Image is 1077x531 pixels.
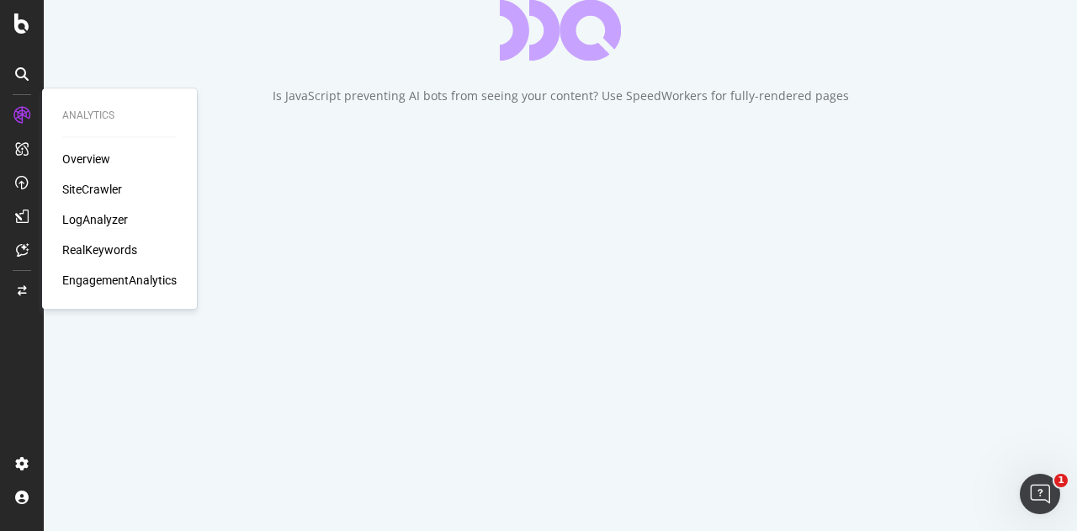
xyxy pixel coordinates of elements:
span: 1 [1054,474,1068,487]
div: Analytics [62,109,177,123]
iframe: Intercom live chat [1020,474,1060,514]
a: LogAnalyzer [62,211,128,228]
a: RealKeywords [62,242,137,258]
a: SiteCrawler [62,181,122,198]
a: EngagementAnalytics [62,272,177,289]
div: Is JavaScript preventing AI bots from seeing your content? Use SpeedWorkers for fully-rendered pages [273,88,849,104]
a: Overview [62,151,110,167]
